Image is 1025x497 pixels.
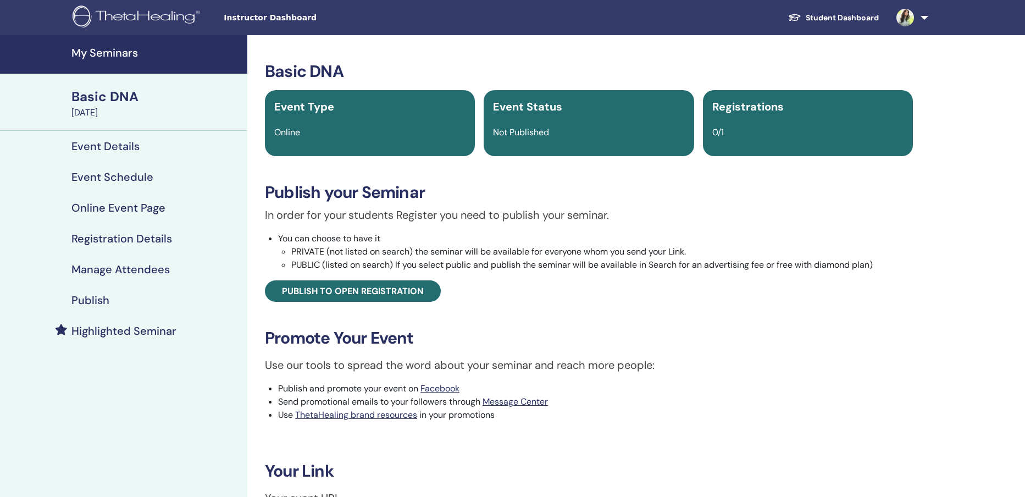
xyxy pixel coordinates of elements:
[71,87,241,106] div: Basic DNA
[291,245,913,258] li: PRIVATE (not listed on search) the seminar will be available for everyone whom you send your Link.
[265,328,913,348] h3: Promote Your Event
[291,258,913,272] li: PUBLIC (listed on search) If you select public and publish the seminar will be available in Searc...
[712,126,724,138] span: 0/1
[71,232,172,245] h4: Registration Details
[483,396,548,407] a: Message Center
[712,100,784,114] span: Registrations
[71,324,176,338] h4: Highlighted Seminar
[420,383,459,394] a: Facebook
[278,382,913,395] li: Publish and promote your event on
[73,5,204,30] img: logo.png
[265,62,913,81] h3: Basic DNA
[71,140,140,153] h4: Event Details
[265,461,913,481] h3: Your Link
[282,285,424,297] span: Publish to open registration
[278,232,913,272] li: You can choose to have it
[274,126,300,138] span: Online
[493,126,549,138] span: Not Published
[71,106,241,119] div: [DATE]
[265,280,441,302] a: Publish to open registration
[779,8,888,28] a: Student Dashboard
[265,357,913,373] p: Use our tools to spread the word about your seminar and reach more people:
[788,13,801,22] img: graduation-cap-white.svg
[71,294,109,307] h4: Publish
[278,395,913,408] li: Send promotional emails to your followers through
[295,409,417,421] a: ThetaHealing brand resources
[265,183,913,202] h3: Publish your Seminar
[65,87,247,119] a: Basic DNA[DATE]
[278,408,913,422] li: Use in your promotions
[493,100,562,114] span: Event Status
[265,207,913,223] p: In order for your students Register you need to publish your seminar.
[71,263,170,276] h4: Manage Attendees
[71,201,165,214] h4: Online Event Page
[274,100,334,114] span: Event Type
[896,9,914,26] img: default.jpg
[71,170,153,184] h4: Event Schedule
[224,12,389,24] span: Instructor Dashboard
[71,46,241,59] h4: My Seminars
